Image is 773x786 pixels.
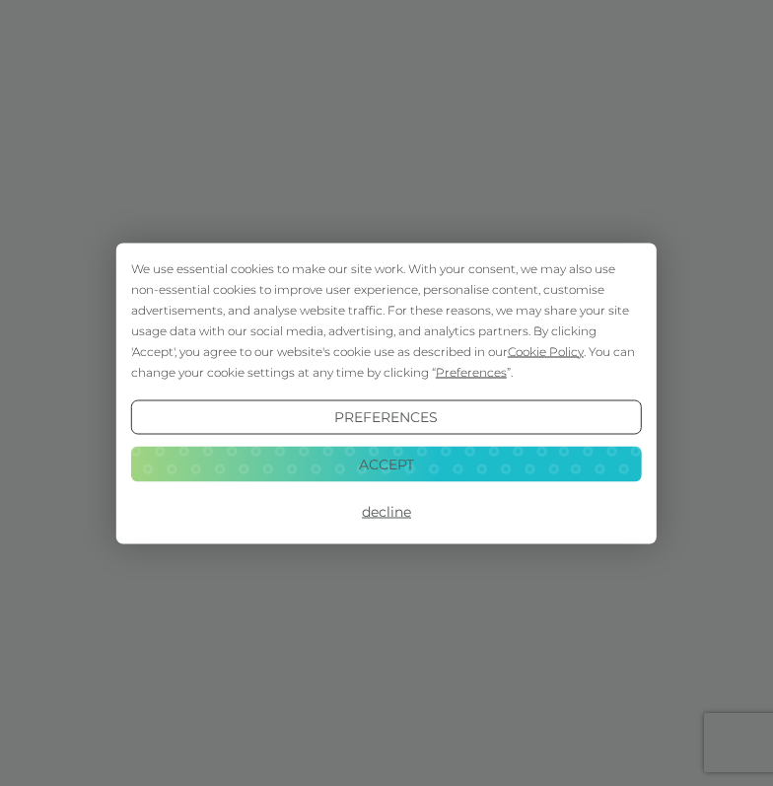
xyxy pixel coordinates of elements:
[131,447,642,482] button: Accept
[436,364,507,379] span: Preferences
[131,257,642,382] div: We use essential cookies to make our site work. With your consent, we may also use non-essential ...
[116,243,657,543] div: Cookie Consent Prompt
[508,343,584,358] span: Cookie Policy
[131,399,642,435] button: Preferences
[131,494,642,530] button: Decline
